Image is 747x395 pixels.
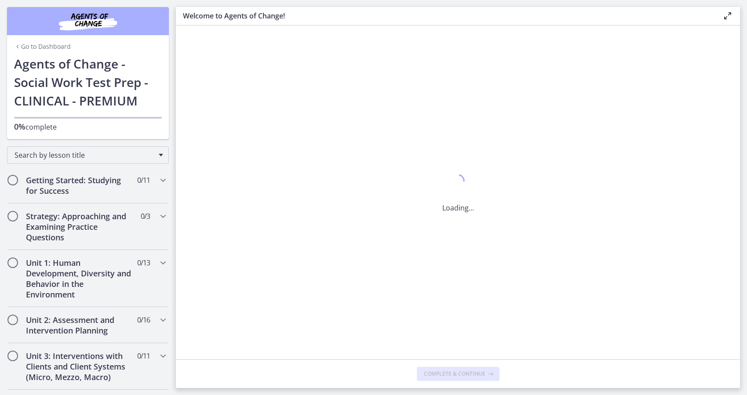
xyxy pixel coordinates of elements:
[26,315,133,336] h2: Unit 2: Assessment and Intervention Planning
[442,172,474,192] div: 1
[26,257,133,300] h2: Unit 1: Human Development, Diversity and Behavior in the Environment
[35,11,141,32] img: Agents of Change
[7,146,169,164] div: Search by lesson title
[424,370,485,377] span: Complete & continue
[141,211,150,221] span: 0 / 3
[137,351,150,361] span: 0 / 11
[26,175,133,196] h2: Getting Started: Studying for Success
[14,121,162,132] p: complete
[14,42,71,51] a: Go to Dashboard
[183,11,708,21] h3: Welcome to Agents of Change!
[442,203,474,213] p: Loading...
[14,54,162,110] h1: Agents of Change - Social Work Test Prep - CLINICAL - PREMIUM
[417,367,499,381] button: Complete & continue
[137,175,150,185] span: 0 / 11
[15,150,154,160] span: Search by lesson title
[137,315,150,325] span: 0 / 16
[26,211,133,243] h2: Strategy: Approaching and Examining Practice Questions
[14,121,26,132] span: 0%
[137,257,150,268] span: 0 / 13
[26,351,133,382] h2: Unit 3: Interventions with Clients and Client Systems (Micro, Mezzo, Macro)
